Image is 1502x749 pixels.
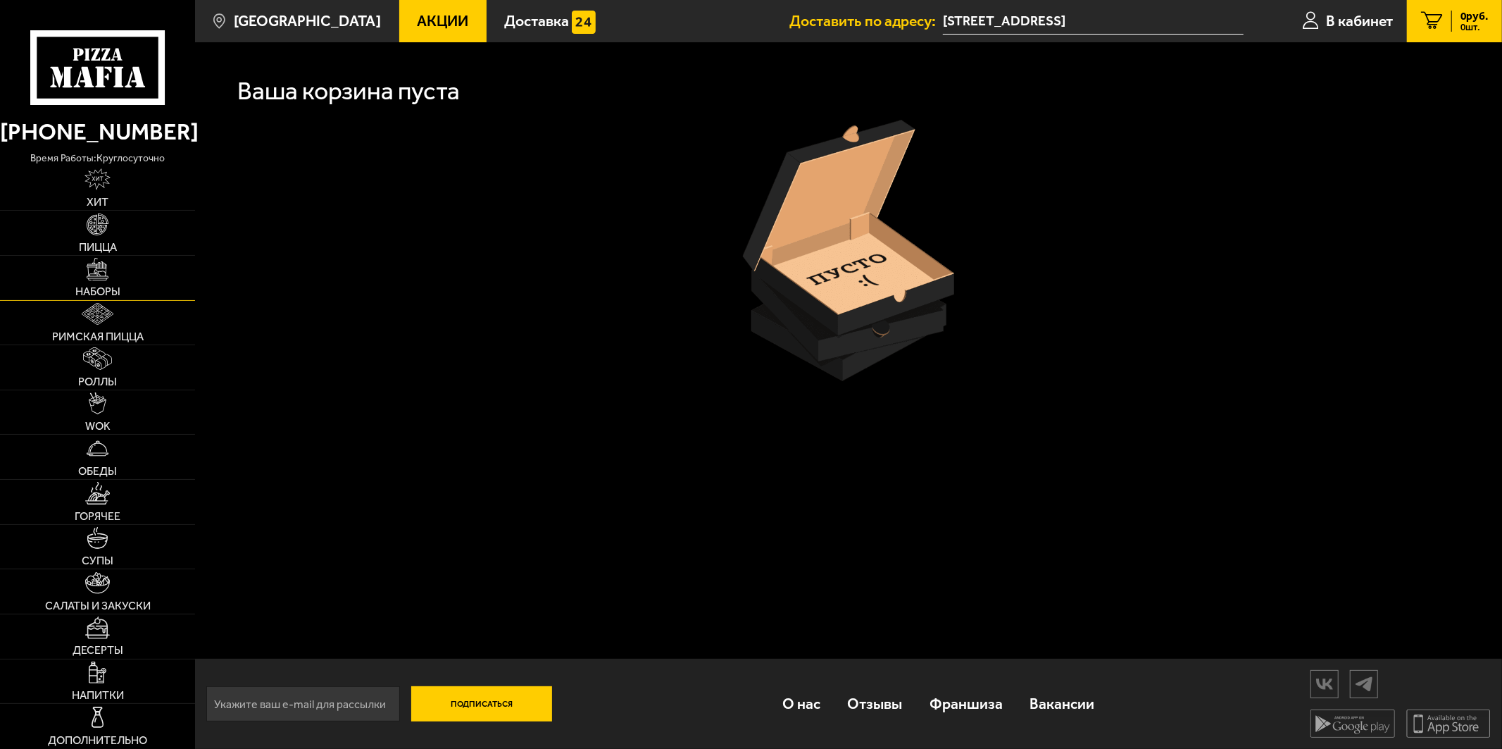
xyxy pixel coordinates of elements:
span: Дополнительно [48,735,147,746]
span: WOK [85,421,111,432]
span: Наличная улица, 36к5 [943,8,1244,35]
span: 0 руб. [1460,11,1488,22]
h1: Ваша корзина пуста [237,79,460,104]
span: Салаты и закуски [45,600,151,612]
span: Роллы [78,376,117,388]
a: Франшиза [916,679,1016,730]
span: Горячее [75,511,120,522]
a: Отзывы [834,679,915,730]
a: О нас [769,679,834,730]
button: Подписаться [411,686,552,722]
span: Акции [417,13,468,28]
img: 15daf4d41897b9f0e9f617042186c801.svg [572,11,595,34]
a: Вакансии [1016,679,1108,730]
span: Наборы [75,286,120,297]
span: Хит [87,197,108,208]
span: Напитки [72,690,124,701]
input: Ваш адрес доставки [943,8,1244,35]
span: Доставить по адресу: [789,13,943,28]
span: [GEOGRAPHIC_DATA] [234,13,381,28]
img: пустая коробка [743,120,954,381]
img: tg [1351,671,1377,696]
span: 0 шт. [1460,23,1488,32]
span: Доставка [504,13,569,28]
span: Пицца [79,242,117,253]
span: Обеды [78,466,117,477]
span: Римская пицца [52,331,144,342]
span: Супы [82,555,113,567]
img: vk [1311,671,1338,696]
span: В кабинет [1326,13,1393,28]
span: Десерты [73,645,123,656]
input: Укажите ваш e-mail для рассылки [206,686,400,722]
